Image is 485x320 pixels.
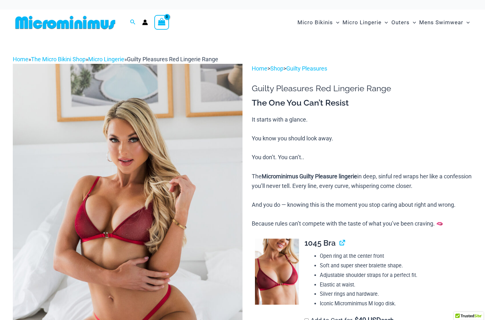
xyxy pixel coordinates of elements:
span: 1045 Bra [304,238,336,248]
span: Mens Swimwear [419,14,463,31]
span: Micro Bikinis [297,14,333,31]
li: Soft and super sheer bralette shape. [320,261,472,271]
a: OutersMenu ToggleMenu Toggle [390,13,418,32]
a: Micro BikinisMenu ToggleMenu Toggle [296,13,341,32]
a: Micro LingerieMenu ToggleMenu Toggle [341,13,389,32]
span: Menu Toggle [381,14,388,31]
a: The Micro Bikini Shop [31,56,86,63]
span: Guilty Pleasures Red Lingerie Range [127,56,218,63]
li: Iconic Microminimus M logo disk. [320,299,472,309]
li: Elastic at waist. [320,280,472,290]
p: It starts with a glance. You know you should look away. You don’t. You can’t.. The in deep, sinfu... [252,115,472,228]
img: MM SHOP LOGO FLAT [13,15,118,30]
a: View Shopping Cart, empty [154,15,169,30]
span: Menu Toggle [333,14,339,31]
a: Account icon link [142,19,148,25]
nav: Site Navigation [295,12,472,33]
a: Guilty Pleasures [286,65,327,72]
h3: The One You Can’t Resist [252,98,472,108]
li: Adjustable shoulder straps for a perfect fit. [320,271,472,280]
a: Micro Lingerie [88,56,124,63]
a: Search icon link [130,19,136,26]
h1: Guilty Pleasures Red Lingerie Range [252,84,472,93]
a: Shop [270,65,283,72]
span: » » » [13,56,218,63]
span: Menu Toggle [410,14,416,31]
span: Micro Lingerie [343,14,381,31]
b: Microminimus Guilty Pleasure lingerie [262,173,357,180]
a: Home [13,56,28,63]
span: Menu Toggle [463,14,470,31]
p: > > [252,64,472,73]
a: Mens SwimwearMenu ToggleMenu Toggle [418,13,471,32]
img: Guilty Pleasures Red 1045 Bra [255,239,299,305]
li: Silver rings and hardware. [320,289,472,299]
span: Outers [391,14,410,31]
li: Open ring at the center front [320,251,472,261]
a: Home [252,65,267,72]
